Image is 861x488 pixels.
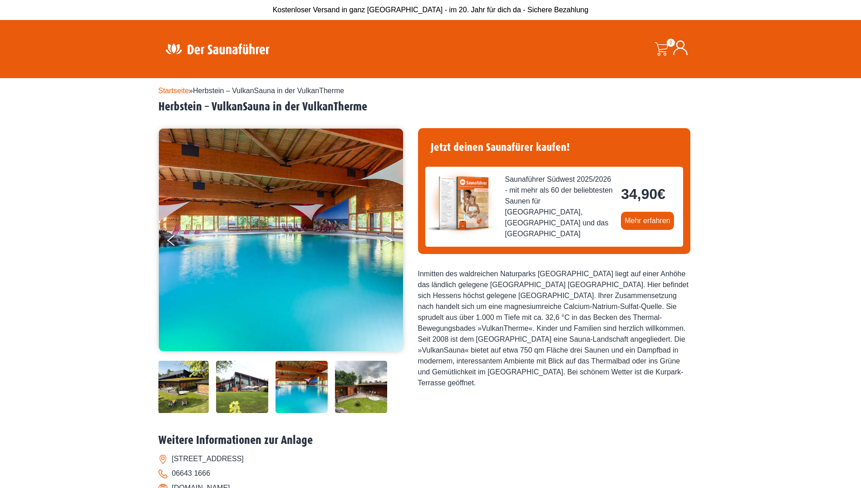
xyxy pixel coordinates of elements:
[158,452,703,466] li: [STREET_ADDRESS]
[667,39,675,47] span: 0
[158,100,703,114] h2: Herbstein – VulkanSauna in der VulkanTherme
[425,167,498,239] img: der-saunafuehrer-2025-suedwest.jpg
[384,231,406,254] button: Next
[418,269,690,388] div: Inmitten des waldreichen Naturparks [GEOGRAPHIC_DATA] liegt auf einer Anhöhe das ländlich gelegen...
[158,87,344,95] span: »
[621,212,674,230] a: Mehr erfahren
[425,135,683,159] h4: Jetzt deinen Saunafürer kaufen!
[505,174,614,239] span: Saunaführer Südwest 2025/2026 - mit mehr als 60 der beliebtesten Saunen für [GEOGRAPHIC_DATA], [G...
[167,231,190,254] button: Previous
[657,186,665,202] span: €
[158,466,703,481] li: 06643 1666
[158,87,189,95] a: Startseite
[158,433,703,448] h2: Weitere Informationen zur Anlage
[193,87,344,95] span: Herbstein – VulkanSauna in der VulkanTherme
[273,6,589,14] span: Kostenloser Versand in ganz [GEOGRAPHIC_DATA] - im 20. Jahr für dich da - Sichere Bezahlung
[621,186,665,202] bdi: 34,90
